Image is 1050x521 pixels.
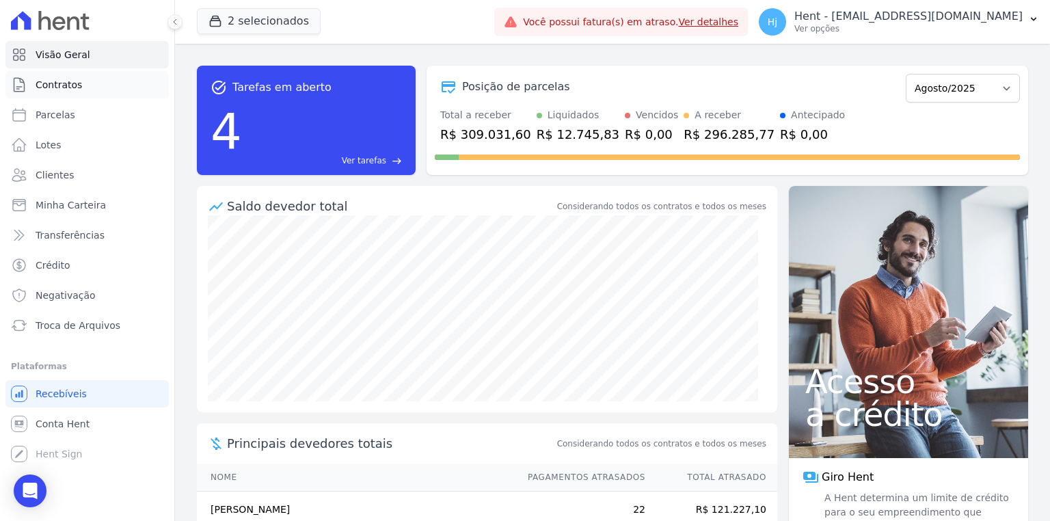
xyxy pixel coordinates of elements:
[625,125,678,144] div: R$ 0,00
[5,161,169,189] a: Clientes
[768,17,777,27] span: Hj
[36,198,106,212] span: Minha Carteira
[211,96,242,167] div: 4
[36,289,96,302] span: Negativação
[515,464,646,492] th: Pagamentos Atrasados
[794,23,1023,34] p: Ver opções
[5,252,169,279] a: Crédito
[684,125,775,144] div: R$ 296.285,77
[5,41,169,68] a: Visão Geral
[548,108,600,122] div: Liquidados
[791,108,845,122] div: Antecipado
[748,3,1050,41] button: Hj Hent - [EMAIL_ADDRESS][DOMAIN_NAME] Ver opções
[247,155,402,167] a: Ver tarefas east
[462,79,570,95] div: Posição de parcelas
[36,417,90,431] span: Conta Hent
[36,138,62,152] span: Lotes
[5,222,169,249] a: Transferências
[36,319,120,332] span: Troca de Arquivos
[805,365,1012,398] span: Acesso
[227,434,554,453] span: Principais devedores totais
[557,438,766,450] span: Considerando todos os contratos e todos os meses
[5,131,169,159] a: Lotes
[36,78,82,92] span: Contratos
[5,282,169,309] a: Negativação
[537,125,619,144] div: R$ 12.745,83
[557,200,766,213] div: Considerando todos os contratos e todos os meses
[822,469,874,485] span: Giro Hent
[780,125,845,144] div: R$ 0,00
[440,108,531,122] div: Total a receber
[794,10,1023,23] p: Hent - [EMAIL_ADDRESS][DOMAIN_NAME]
[805,398,1012,431] span: a crédito
[36,228,105,242] span: Transferências
[392,156,402,166] span: east
[197,464,515,492] th: Nome
[440,125,531,144] div: R$ 309.031,60
[36,387,87,401] span: Recebíveis
[36,108,75,122] span: Parcelas
[695,108,741,122] div: A receber
[342,155,386,167] span: Ver tarefas
[11,358,163,375] div: Plataformas
[14,475,46,507] div: Open Intercom Messenger
[5,191,169,219] a: Minha Carteira
[636,108,678,122] div: Vencidos
[36,258,70,272] span: Crédito
[5,312,169,339] a: Troca de Arquivos
[36,168,74,182] span: Clientes
[227,197,554,215] div: Saldo devedor total
[646,464,777,492] th: Total Atrasado
[523,15,738,29] span: Você possui fatura(s) em atraso.
[36,48,90,62] span: Visão Geral
[5,71,169,98] a: Contratos
[211,79,227,96] span: task_alt
[5,380,169,408] a: Recebíveis
[232,79,332,96] span: Tarefas em aberto
[678,16,738,27] a: Ver detalhes
[5,101,169,129] a: Parcelas
[5,410,169,438] a: Conta Hent
[197,8,321,34] button: 2 selecionados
